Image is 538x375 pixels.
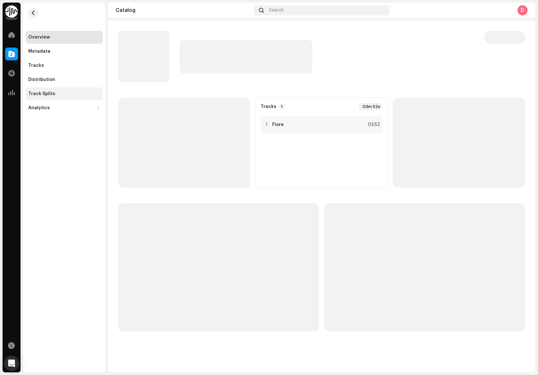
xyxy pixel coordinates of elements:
[26,87,103,100] re-m-nav-item: Track Splits
[517,5,528,15] div: D
[5,5,18,18] img: 0f74c21f-6d1c-4dbc-9196-dbddad53419e
[269,8,284,13] span: Search
[359,103,383,111] div: 03m 52s
[26,59,103,72] re-m-nav-item: Tracks
[116,8,251,13] div: Catalog
[279,104,285,110] p-badge: 1
[28,35,50,40] div: Overview
[4,356,19,371] div: Open Intercom Messenger
[26,31,103,44] re-m-nav-item: Overview
[28,91,55,96] div: Track Splits
[366,121,380,129] div: 03:52
[26,45,103,58] re-m-nav-item: Metadata
[28,105,50,111] div: Analytics
[261,104,276,109] strong: Tracks
[26,73,103,86] re-m-nav-item: Distribution
[28,49,50,54] div: Metadata
[272,122,284,127] strong: Flore
[26,102,103,114] re-m-nav-dropdown: Analytics
[28,77,55,82] div: Distribution
[28,63,44,68] div: Tracks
